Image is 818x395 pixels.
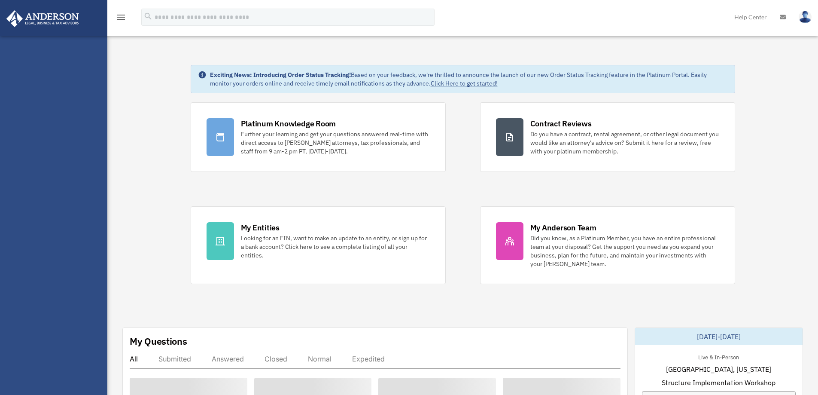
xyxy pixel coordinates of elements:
[480,206,735,284] a: My Anderson Team Did you know, as a Platinum Member, you have an entire professional team at your...
[530,130,719,156] div: Do you have a contract, rental agreement, or other legal document you would like an attorney's ad...
[635,328,803,345] div: [DATE]-[DATE]
[799,11,812,23] img: User Pic
[530,234,719,268] div: Did you know, as a Platinum Member, you have an entire professional team at your disposal? Get th...
[191,206,446,284] a: My Entities Looking for an EIN, want to make an update to an entity, or sign up for a bank accoun...
[352,355,385,363] div: Expedited
[265,355,287,363] div: Closed
[210,70,728,88] div: Based on your feedback, we're thrilled to announce the launch of our new Order Status Tracking fe...
[158,355,191,363] div: Submitted
[431,80,498,87] a: Click Here to get started!
[480,102,735,172] a: Contract Reviews Do you have a contract, rental agreement, or other legal document you would like...
[241,222,280,233] div: My Entities
[116,15,126,22] a: menu
[212,355,244,363] div: Answered
[130,335,187,348] div: My Questions
[241,130,430,156] div: Further your learning and get your questions answered real-time with direct access to [PERSON_NAM...
[4,10,82,27] img: Anderson Advisors Platinum Portal
[241,118,336,129] div: Platinum Knowledge Room
[308,355,331,363] div: Normal
[130,355,138,363] div: All
[666,364,771,374] span: [GEOGRAPHIC_DATA], [US_STATE]
[241,234,430,260] div: Looking for an EIN, want to make an update to an entity, or sign up for a bank account? Click her...
[116,12,126,22] i: menu
[143,12,153,21] i: search
[530,118,592,129] div: Contract Reviews
[691,352,746,361] div: Live & In-Person
[191,102,446,172] a: Platinum Knowledge Room Further your learning and get your questions answered real-time with dire...
[662,377,775,388] span: Structure Implementation Workshop
[530,222,596,233] div: My Anderson Team
[210,71,351,79] strong: Exciting News: Introducing Order Status Tracking!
